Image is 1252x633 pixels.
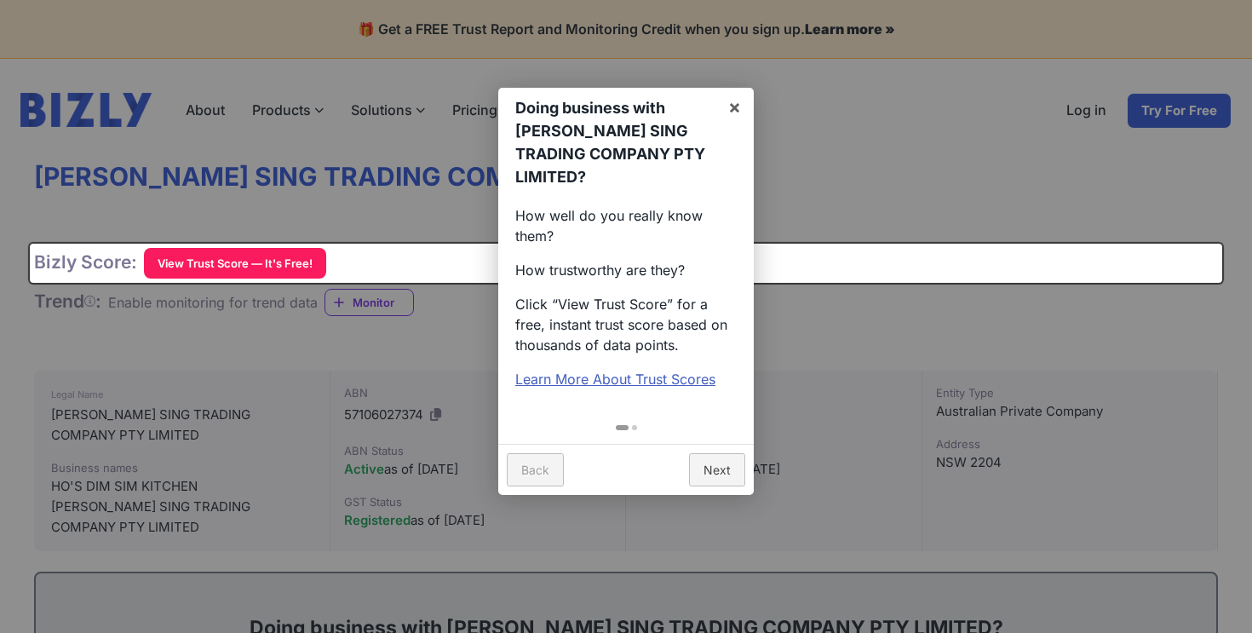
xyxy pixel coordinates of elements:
[515,294,737,355] p: Click “View Trust Score” for a free, instant trust score based on thousands of data points.
[715,88,754,126] a: ×
[507,453,564,486] a: Back
[515,205,737,246] p: How well do you really know them?
[515,371,715,388] a: Learn More About Trust Scores
[689,453,745,486] a: Next
[515,260,737,280] p: How trustworthy are they?
[515,96,715,188] h1: Doing business with [PERSON_NAME] SING TRADING COMPANY PTY LIMITED?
